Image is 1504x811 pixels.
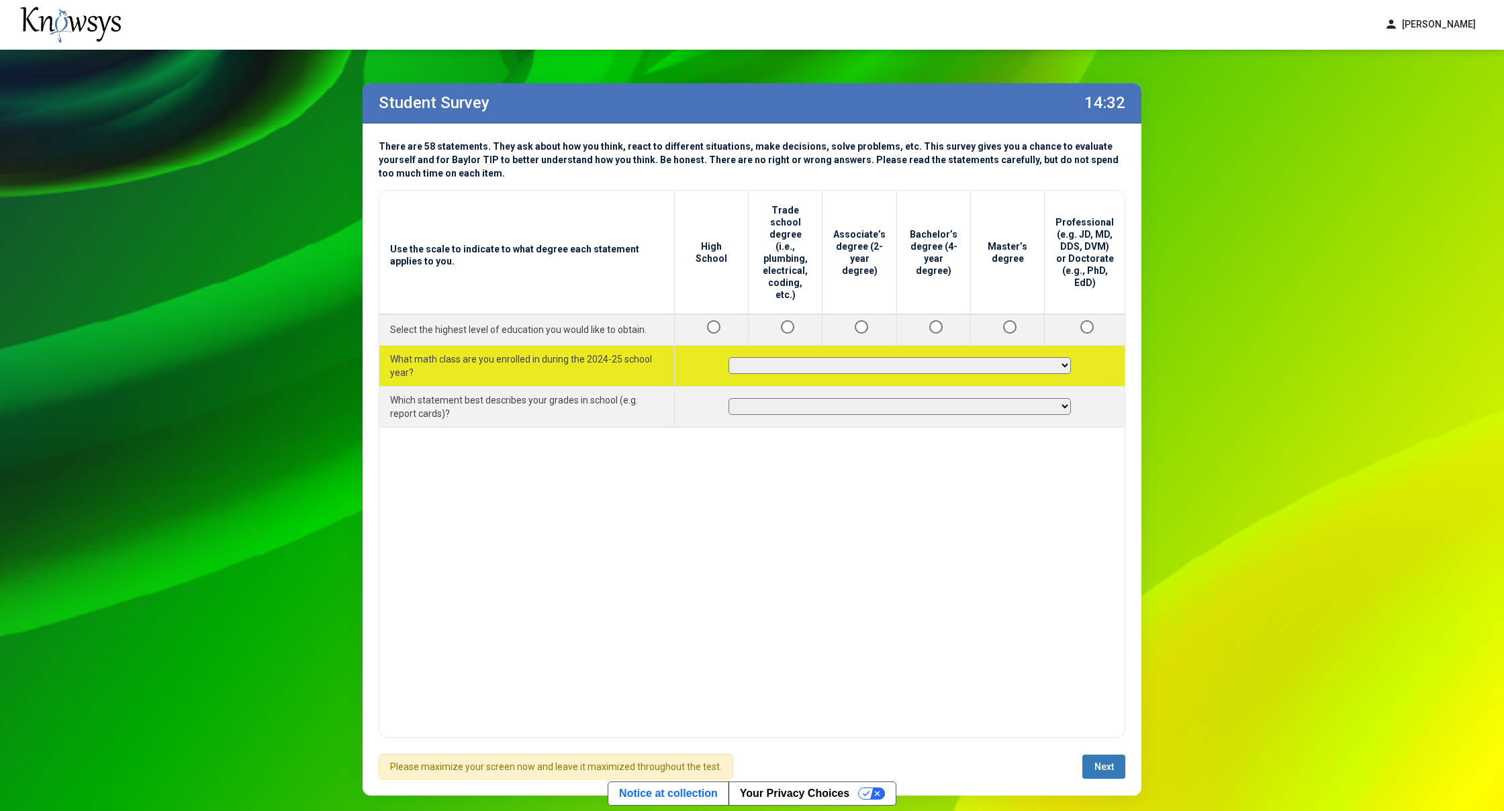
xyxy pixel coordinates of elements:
img: knowsys-logo.png [20,7,121,43]
span: Next [1094,761,1114,772]
td: What math class are you enrolled in during the 2024-25 school year? [379,345,675,386]
span: person [1384,17,1398,32]
th: High School [675,191,749,315]
th: Bachelor’s degree (4-year degree) [897,191,971,315]
td: Select the highest level of education you would like to obtain. [379,314,675,345]
th: Master’s degree [971,191,1045,315]
button: Next [1082,755,1125,779]
th: Professional (e.g. JD, MD, DDS, DVM) or Doctorate (e.g., PhD, EdD) [1045,191,1125,315]
span: Use the scale to indicate to what degree each statement applies to you. [390,243,663,267]
button: Your Privacy Choices [728,782,896,805]
td: Which statement best describes your grades in school (e.g. report cards)? [379,386,675,427]
th: Associate’s degree (2-year degree) [822,191,897,315]
label: Student Survey [379,93,489,112]
label: 14:32 [1084,93,1125,112]
span: There are 58 statements. They ask about how you think, react to different situations, make decisi... [379,141,1119,179]
a: Notice at collection [608,782,728,805]
th: Trade school degree (i.e., plumbing, electrical, coding, etc.) [749,191,822,315]
div: Please maximize your screen now and leave it maximized throughout the test. [379,754,733,779]
button: person[PERSON_NAME] [1376,13,1484,36]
